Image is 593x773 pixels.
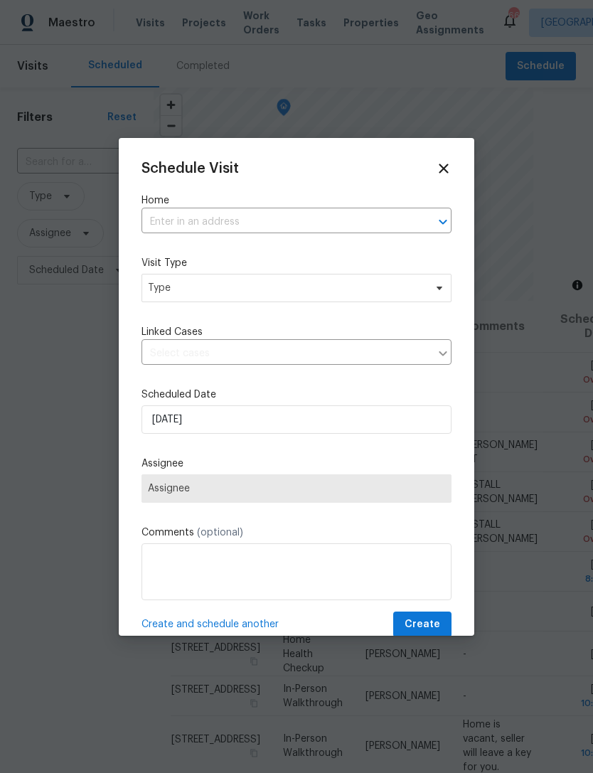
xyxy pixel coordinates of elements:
span: (optional) [197,528,243,538]
label: Home [141,193,452,208]
button: Create [393,612,452,638]
span: Schedule Visit [141,161,239,176]
label: Visit Type [141,256,452,270]
input: M/D/YYYY [141,405,452,434]
input: Select cases [141,343,430,365]
span: Create [405,616,440,634]
span: Assignee [148,483,445,494]
label: Assignee [141,457,452,471]
button: Open [433,212,453,232]
label: Comments [141,526,452,540]
label: Scheduled Date [141,388,452,402]
span: Linked Cases [141,325,203,339]
span: Close [436,161,452,176]
input: Enter in an address [141,211,412,233]
span: Create and schedule another [141,617,279,631]
span: Type [148,281,424,295]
